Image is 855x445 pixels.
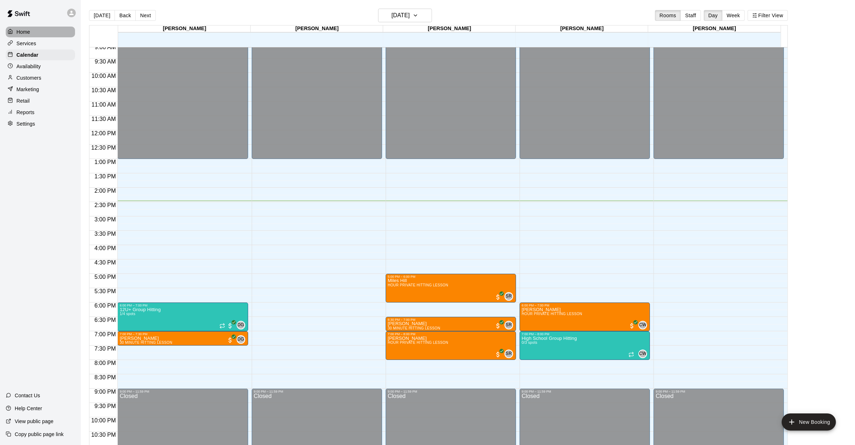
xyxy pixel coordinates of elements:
a: Marketing [6,84,75,95]
button: add [782,413,836,431]
span: 2:30 PM [93,202,118,208]
span: Recurring event [219,323,225,329]
h6: [DATE] [391,10,410,20]
div: Services [6,38,75,49]
div: [PERSON_NAME] [118,25,251,32]
span: DG [237,322,244,329]
a: Retail [6,95,75,106]
div: 9:00 PM – 11:59 PM [254,390,380,393]
div: Steven Rivas [505,292,513,301]
div: Cooper Weiss [638,321,647,329]
div: 9:00 PM – 11:59 PM [120,390,246,393]
span: 11:00 AM [90,102,118,108]
div: [PERSON_NAME] [383,25,516,32]
button: Filter View [748,10,788,21]
button: Day [704,10,722,21]
a: Settings [6,118,75,129]
span: 10:00 AM [90,73,118,79]
div: 9:00 PM – 11:59 PM [656,390,782,393]
div: 7:00 PM – 7:30 PM: Bear Johnston [117,331,248,346]
div: 7:00 PM – 8:00 PM [522,332,648,336]
span: 7:00 PM [93,331,118,337]
span: 0/3 spots filled [522,341,538,345]
button: Week [722,10,745,21]
span: 12:30 PM [89,145,117,151]
span: 1:00 PM [93,159,118,165]
div: Dustin Geiger [237,335,245,344]
div: Steven Rivas [505,321,513,329]
button: Staff [680,10,701,21]
span: 30 MINUTE HITTING LESSON [120,341,172,345]
span: SR [506,350,512,357]
span: All customers have paid [494,294,502,301]
a: Reports [6,107,75,118]
div: 6:30 PM – 7:00 PM: Kenneth Deleon [386,317,516,331]
span: 1:30 PM [93,173,118,179]
p: Contact Us [15,392,40,399]
span: 5:00 PM [93,274,118,280]
div: Steven Rivas [505,350,513,358]
span: Steven Rivas [507,350,513,358]
span: HOUR PRIVATE HITTING LESSON [388,341,449,345]
span: 9:30 AM [93,58,118,65]
span: 7:30 PM [93,346,118,352]
span: 6:00 PM [93,303,118,309]
span: Steven Rivas [507,292,513,301]
p: Customers [17,74,41,81]
span: 9:00 PM [93,389,118,395]
div: Cooper Weiss [638,350,647,358]
span: 12:00 PM [89,130,117,136]
p: Marketing [17,86,39,93]
span: SR [506,293,512,300]
p: Retail [17,97,30,104]
span: All customers have paid [227,337,234,344]
span: 8:00 PM [93,360,118,366]
div: Calendar [6,50,75,60]
span: 2:00 PM [93,188,118,194]
span: Cooper Weiss [641,321,647,329]
button: Rooms [655,10,681,21]
span: DG [237,336,244,343]
div: 6:00 PM – 7:00 PM: Max Villarreal [520,303,650,331]
p: Services [17,40,36,47]
span: All customers have paid [494,322,502,329]
span: 6:30 PM [93,317,118,323]
span: 4:30 PM [93,259,118,266]
p: Calendar [17,51,38,58]
span: Cooper Weiss [641,350,647,358]
span: Dustin Geiger [240,321,245,329]
span: All customers have paid [227,322,234,329]
div: 7:00 PM – 8:00 PM [388,332,514,336]
span: CW [639,322,647,329]
div: 5:00 PM – 6:00 PM: Miles Hill [386,274,516,303]
div: 6:00 PM – 7:00 PM [522,304,648,307]
span: 1/4 spots filled [120,312,135,316]
div: 9:00 PM – 11:59 PM [388,390,514,393]
span: 11:30 AM [90,116,118,122]
div: [PERSON_NAME] [648,25,781,32]
span: HOUR PRIVATE HITTING LESSON [388,283,449,287]
div: Dustin Geiger [237,321,245,329]
button: Back [115,10,136,21]
p: View public page [15,418,54,425]
div: 7:00 PM – 8:00 PM: HOUR PRIVATE HITTING LESSON [386,331,516,360]
p: Reports [17,109,34,116]
span: Recurring event [628,352,634,357]
div: 7:00 PM – 7:30 PM [120,332,246,336]
a: Customers [6,72,75,83]
span: HOUR PRIVATE HITTING LESSON [522,312,582,316]
span: Steven Rivas [507,321,513,329]
span: 30 MINUTE HITTING LESSON [388,326,440,330]
span: All customers have paid [494,351,502,358]
span: All customers have paid [628,322,636,329]
span: 3:30 PM [93,231,118,237]
div: Home [6,27,75,37]
p: Help Center [15,405,42,412]
div: [PERSON_NAME] [516,25,648,32]
span: 4:00 PM [93,245,118,251]
p: Home [17,28,30,36]
button: [DATE] [89,10,115,21]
